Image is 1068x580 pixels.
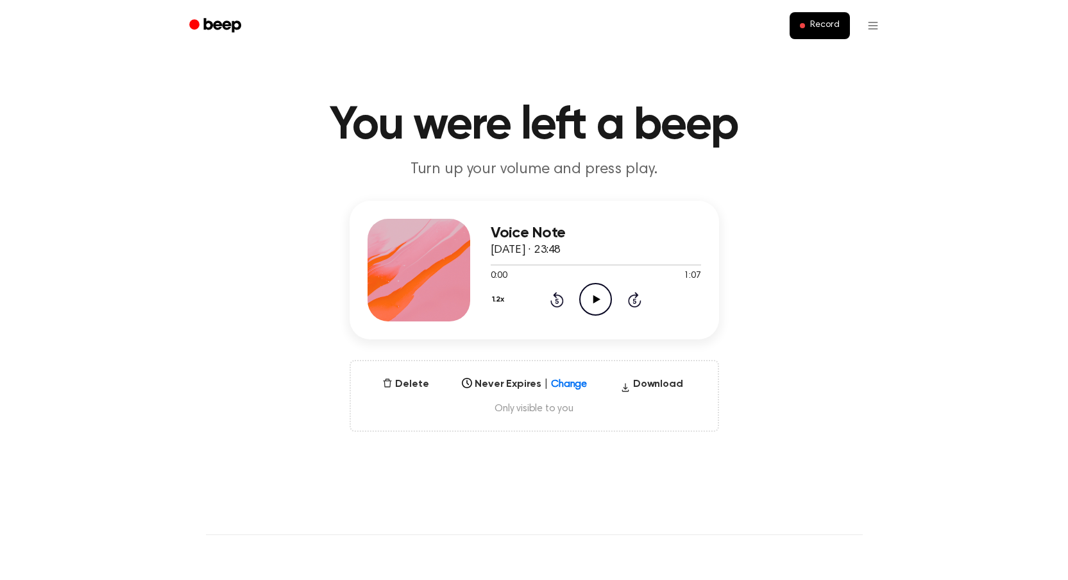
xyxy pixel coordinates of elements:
span: Only visible to you [366,402,702,415]
button: Open menu [858,10,888,41]
h3: Voice Note [491,225,701,242]
span: Record [810,20,839,31]
a: Beep [180,13,253,38]
span: [DATE] · 23:48 [491,244,561,256]
h1: You were left a beep [206,103,863,149]
span: 0:00 [491,269,507,283]
button: Record [790,12,849,39]
button: Delete [377,377,434,392]
button: 1.2x [491,289,509,311]
button: Download [615,377,688,397]
p: Turn up your volume and press play. [288,159,781,180]
span: 1:07 [684,269,700,283]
